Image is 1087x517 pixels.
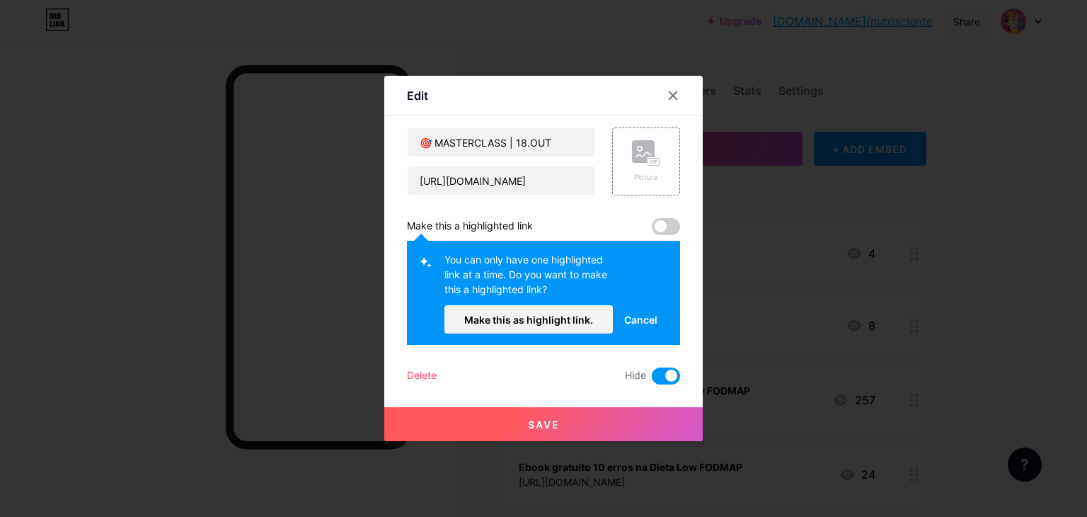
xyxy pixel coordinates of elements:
div: You can only have one highlighted link at a time. Do you want to make this a highlighted link? [444,252,613,305]
div: Edit [407,87,428,104]
button: Cancel [613,305,669,334]
input: URL [408,166,594,195]
span: Save [528,419,560,431]
div: Picture [632,172,660,183]
button: Make this as highlight link. [444,305,613,334]
span: Hide [625,368,646,385]
div: Delete [407,368,437,385]
button: Save [384,407,703,441]
span: Cancel [624,312,657,327]
span: Make this as highlight link. [464,314,593,326]
div: Make this a highlighted link [407,218,533,235]
input: Title [408,128,594,157]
